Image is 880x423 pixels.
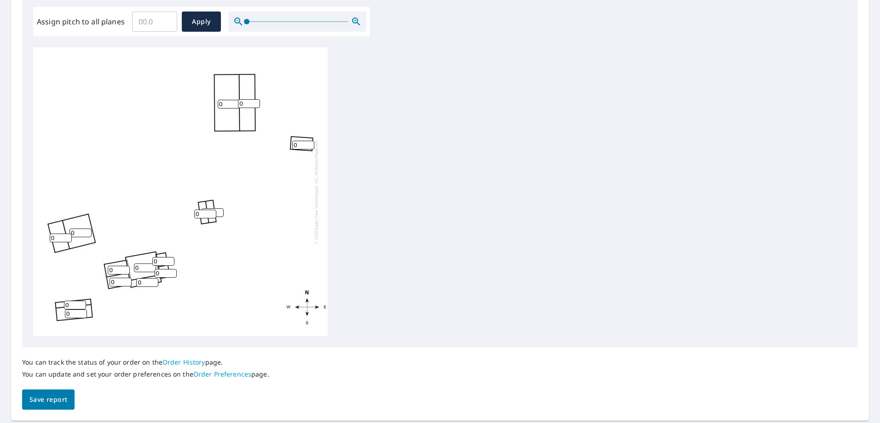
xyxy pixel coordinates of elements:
button: Save report [22,389,75,410]
p: You can track the status of your order on the page. [22,358,269,366]
span: Save report [29,394,67,406]
a: Order Preferences [193,370,251,378]
span: Apply [189,16,214,28]
p: You can update and set your order preferences on the page. [22,370,269,378]
button: Apply [182,11,221,32]
input: 00.0 [132,9,177,34]
a: Order History [162,358,205,366]
label: Assign pitch to all planes [37,16,125,27]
